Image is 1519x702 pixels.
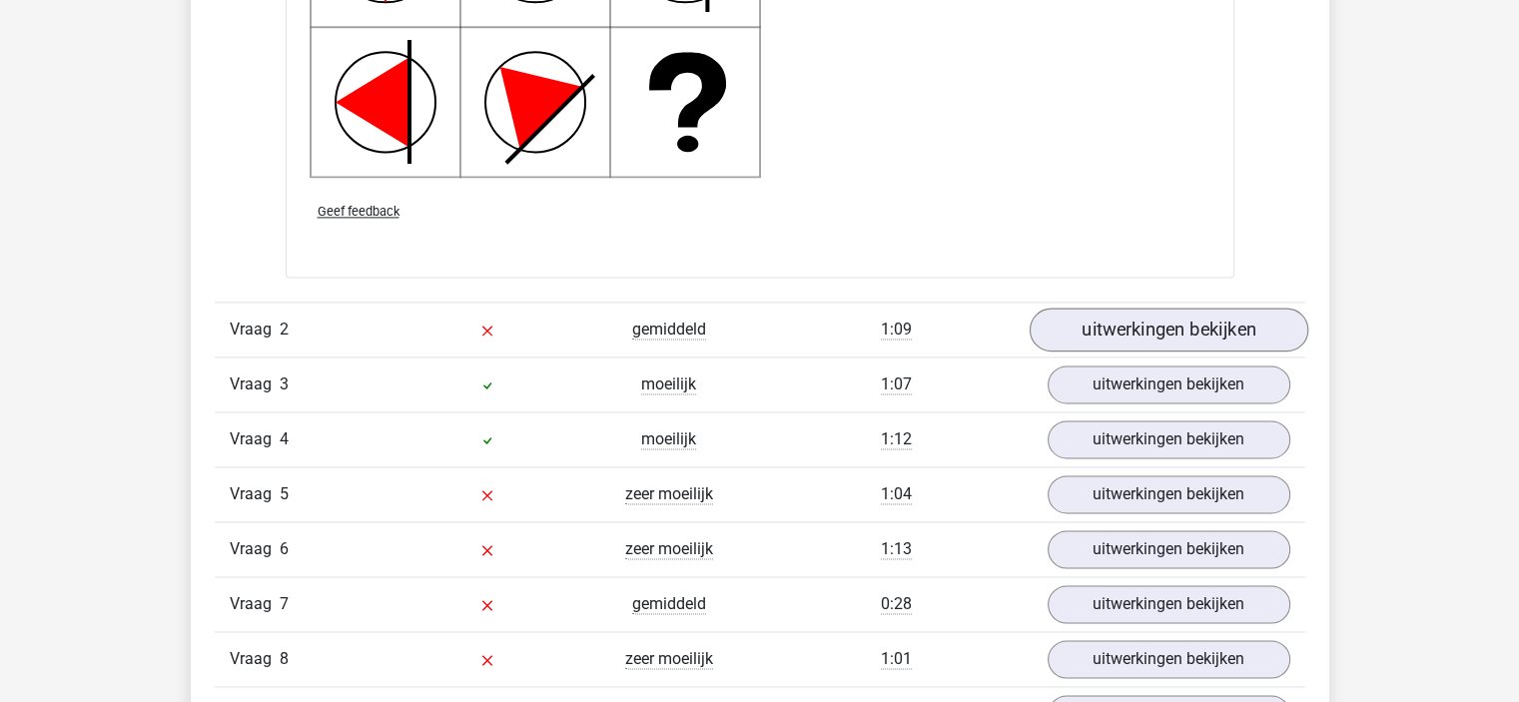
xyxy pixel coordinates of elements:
[230,427,280,451] span: Vraag
[881,320,912,340] span: 1:09
[881,484,912,504] span: 1:04
[641,374,696,394] span: moeilijk
[280,429,289,448] span: 4
[280,539,289,558] span: 6
[1048,420,1290,458] a: uitwerkingen bekijken
[230,592,280,616] span: Vraag
[881,429,912,449] span: 1:12
[280,594,289,613] span: 7
[230,318,280,342] span: Vraag
[625,539,713,559] span: zeer moeilijk
[230,482,280,506] span: Vraag
[881,594,912,614] span: 0:28
[632,320,706,340] span: gemiddeld
[280,374,289,393] span: 3
[1048,475,1290,513] a: uitwerkingen bekijken
[881,649,912,669] span: 1:01
[625,649,713,669] span: zeer moeilijk
[230,537,280,561] span: Vraag
[1048,585,1290,623] a: uitwerkingen bekijken
[881,374,912,394] span: 1:07
[280,320,289,339] span: 2
[881,539,912,559] span: 1:13
[1048,365,1290,403] a: uitwerkingen bekijken
[1048,640,1290,678] a: uitwerkingen bekijken
[641,429,696,449] span: moeilijk
[318,204,399,219] span: Geef feedback
[230,372,280,396] span: Vraag
[632,594,706,614] span: gemiddeld
[230,647,280,671] span: Vraag
[1029,308,1307,351] a: uitwerkingen bekijken
[280,649,289,668] span: 8
[280,484,289,503] span: 5
[625,484,713,504] span: zeer moeilijk
[1048,530,1290,568] a: uitwerkingen bekijken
